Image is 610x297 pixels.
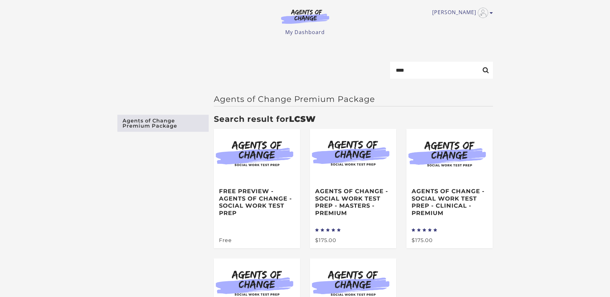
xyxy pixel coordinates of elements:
[337,228,341,232] i: star
[117,115,209,132] a: Agents of Change Premium Package
[417,228,421,232] i: star
[214,129,300,248] a: Free Preview - Agents of Change - Social Work Test Prep Free
[219,188,295,217] h3: Free Preview - Agents of Change - Social Work Test Prep
[321,228,324,232] i: star
[214,94,493,104] h2: Agents of Change Premium Package
[406,129,493,248] a: Agents of Change - Social Work Test Prep - CLINICAL - PREMIUM $175.00
[219,238,295,243] div: Free
[289,114,316,124] strong: LCSW
[412,228,415,232] i: star
[315,188,391,217] h3: Agents of Change - Social Work Test Prep - MASTERS - PREMIUM
[214,114,493,124] h3: Search result for
[433,228,437,232] i: star
[274,9,336,24] img: Agents of Change Logo
[315,238,391,243] div: $175.00
[285,29,325,36] a: My Dashboard
[310,129,396,248] a: Agents of Change - Social Work Test Prep - MASTERS - PREMIUM $175.00
[412,188,487,217] h3: Agents of Change - Social Work Test Prep - CLINICAL - PREMIUM
[315,228,319,232] i: star
[326,228,330,232] i: star
[412,238,487,243] div: $175.00
[432,8,490,18] a: Toggle menu
[332,228,335,232] i: star
[428,228,432,232] i: star
[423,228,426,232] i: star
